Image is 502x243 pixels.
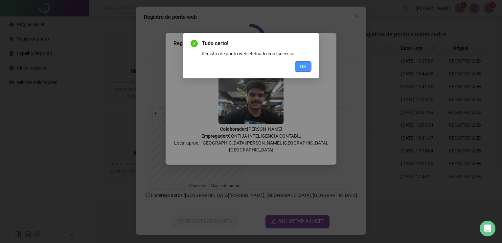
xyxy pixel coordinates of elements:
[202,40,311,47] span: Tudo certo!
[480,221,495,236] div: Open Intercom Messenger
[202,50,311,57] div: Registro de ponto web efetuado com sucesso.
[191,40,198,47] span: check-circle
[295,61,311,72] button: OK
[300,63,306,70] span: OK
